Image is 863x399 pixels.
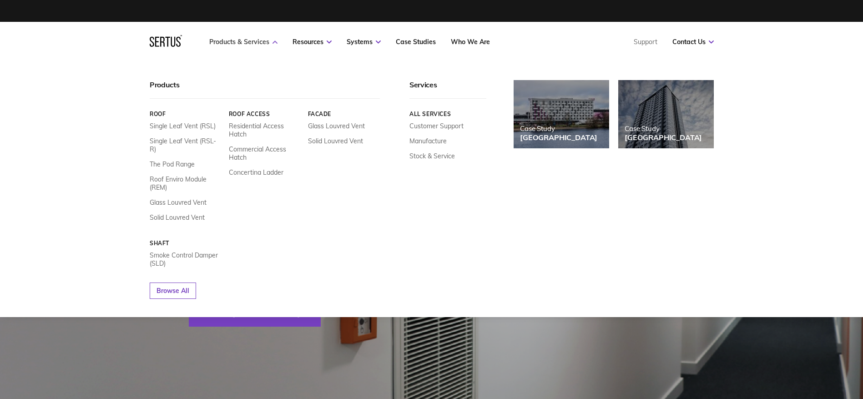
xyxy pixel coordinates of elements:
[150,111,222,117] a: Roof
[308,122,364,130] a: Glass Louvred Vent
[520,133,597,142] div: [GEOGRAPHIC_DATA]
[150,198,207,207] a: Glass Louvred Vent
[634,38,657,46] a: Support
[409,137,447,145] a: Manufacture
[308,137,363,145] a: Solid Louvred Vent
[228,145,301,162] a: Commercial Access Hatch
[150,80,380,99] div: Products
[150,137,222,153] a: Single Leaf Vent (RSL-R)
[625,133,702,142] div: [GEOGRAPHIC_DATA]
[409,122,464,130] a: Customer Support
[293,38,332,46] a: Resources
[409,80,486,99] div: Services
[396,38,436,46] a: Case Studies
[228,122,301,138] a: Residential Access Hatch
[409,111,486,117] a: All services
[228,111,301,117] a: Roof Access
[150,175,222,192] a: Roof Enviro Module (REM)
[451,38,490,46] a: Who We Are
[150,160,195,168] a: The Pod Range
[347,38,381,46] a: Systems
[209,38,278,46] a: Products & Services
[228,168,283,177] a: Concertina Ladder
[150,251,222,268] a: Smoke Control Damper (SLD)
[699,293,863,399] iframe: Chat Widget
[150,240,222,247] a: Shaft
[308,111,380,117] a: Facade
[625,124,702,133] div: Case Study
[409,152,455,160] a: Stock & Service
[520,124,597,133] div: Case Study
[150,213,205,222] a: Solid Louvred Vent
[150,283,196,299] a: Browse All
[514,80,609,148] a: Case Study[GEOGRAPHIC_DATA]
[672,38,714,46] a: Contact Us
[150,122,216,130] a: Single Leaf Vent (RSL)
[618,80,714,148] a: Case Study[GEOGRAPHIC_DATA]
